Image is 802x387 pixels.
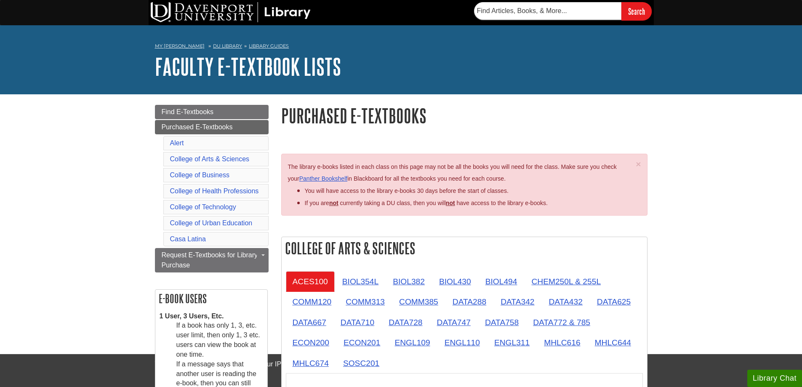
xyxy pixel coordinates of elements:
a: COMM120 [286,291,338,312]
strong: not [329,200,338,206]
a: DATA667 [286,312,333,333]
a: DATA710 [334,312,381,333]
a: MHLC674 [286,353,336,374]
a: ECON200 [286,332,336,353]
a: College of Technology [170,203,236,211]
a: Panther Bookshelf [299,175,347,182]
a: COMM313 [339,291,392,312]
span: Purchased E-Textbooks [162,123,233,131]
input: Search [621,2,652,20]
a: DATA772 & 785 [526,312,597,333]
a: ENGL311 [488,332,536,353]
a: College of Urban Education [170,219,253,227]
span: The library e-books listed in each class on this page may not be all the books you will need for ... [288,163,617,182]
a: Faculty E-Textbook Lists [155,53,341,80]
a: MHLC644 [588,332,638,353]
a: DU Library [213,43,242,49]
span: You will have access to the library e-books 30 days before the start of classes. [305,187,509,194]
nav: breadcrumb [155,40,647,54]
form: Searches DU Library's articles, books, and more [474,2,652,20]
a: BIOL354L [336,271,385,292]
a: My [PERSON_NAME] [155,43,205,50]
a: Find E-Textbooks [155,105,269,119]
a: Alert [170,139,184,147]
a: BIOL382 [386,271,432,292]
a: DATA758 [478,312,525,333]
img: DU Library [151,2,311,22]
u: not [446,200,455,206]
a: BIOL494 [479,271,524,292]
dt: 1 User, 3 Users, Etc. [160,312,263,321]
span: Find E-Textbooks [162,108,214,115]
button: Library Chat [747,370,802,387]
a: ENGL109 [388,332,437,353]
a: MHLC616 [537,332,587,353]
a: DATA747 [430,312,477,333]
a: DATA625 [590,291,637,312]
a: CHEM250L & 255L [525,271,607,292]
a: College of Arts & Sciences [170,155,250,163]
a: DATA728 [382,312,429,333]
a: COMM385 [392,291,445,312]
a: DATA342 [494,291,541,312]
h2: E-book Users [155,290,267,307]
a: BIOL430 [432,271,478,292]
a: Request E-Textbooks for Library Purchase [155,248,269,272]
span: Request E-Textbooks for Library Purchase [162,251,258,269]
button: Close [636,160,641,168]
a: SOSC201 [336,353,386,374]
a: College of Health Professions [170,187,259,195]
a: College of Business [170,171,229,179]
a: ACES100 [286,271,335,292]
a: DATA288 [446,291,493,312]
h2: College of Arts & Sciences [282,237,647,259]
a: Library Guides [249,43,289,49]
input: Find Articles, Books, & More... [474,2,621,20]
a: ECON201 [337,332,387,353]
span: If you are currently taking a DU class, then you will have access to the library e-books. [305,200,548,206]
span: × [636,159,641,169]
a: ENGL110 [438,332,487,353]
h1: Purchased E-Textbooks [281,105,647,126]
a: Casa Latina [170,235,206,243]
a: DATA432 [542,291,589,312]
a: Purchased E-Textbooks [155,120,269,134]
